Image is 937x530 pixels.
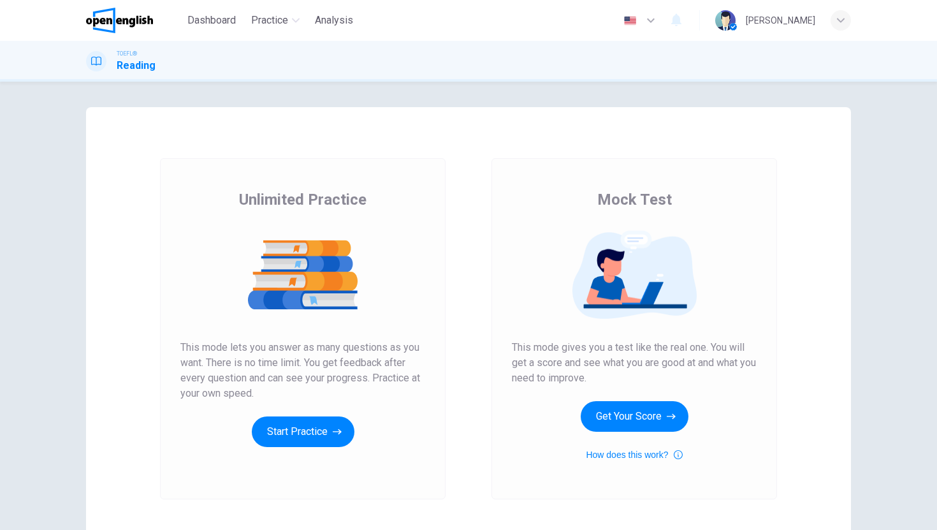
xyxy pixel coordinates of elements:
button: Analysis [310,9,358,32]
span: Unlimited Practice [239,189,367,210]
button: Get Your Score [581,401,688,432]
button: How does this work? [586,447,682,462]
span: Analysis [315,13,353,28]
div: [PERSON_NAME] [746,13,815,28]
span: Mock Test [597,189,672,210]
img: OpenEnglish logo [86,8,153,33]
img: en [622,16,638,26]
span: Dashboard [187,13,236,28]
span: TOEFL® [117,49,137,58]
span: This mode gives you a test like the real one. You will get a score and see what you are good at a... [512,340,757,386]
button: Start Practice [252,416,354,447]
button: Practice [246,9,305,32]
h1: Reading [117,58,156,73]
span: Practice [251,13,288,28]
a: OpenEnglish logo [86,8,182,33]
button: Dashboard [182,9,241,32]
img: Profile picture [715,10,736,31]
span: This mode lets you answer as many questions as you want. There is no time limit. You get feedback... [180,340,425,401]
